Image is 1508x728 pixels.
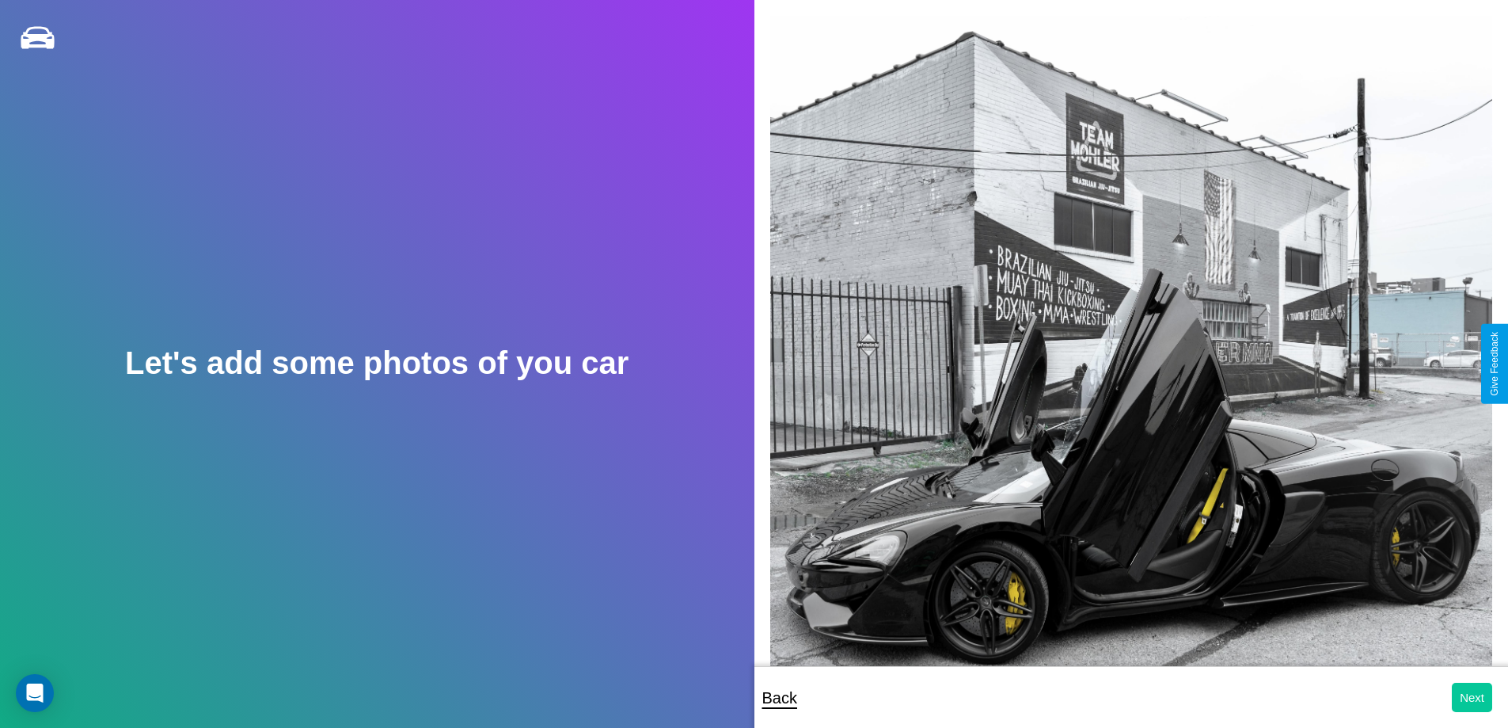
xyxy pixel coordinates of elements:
[1489,332,1500,396] div: Give Feedback
[125,345,629,381] h2: Let's add some photos of you car
[16,674,54,712] div: Open Intercom Messenger
[762,684,797,712] p: Back
[1452,683,1492,712] button: Next
[770,16,1493,696] img: posted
